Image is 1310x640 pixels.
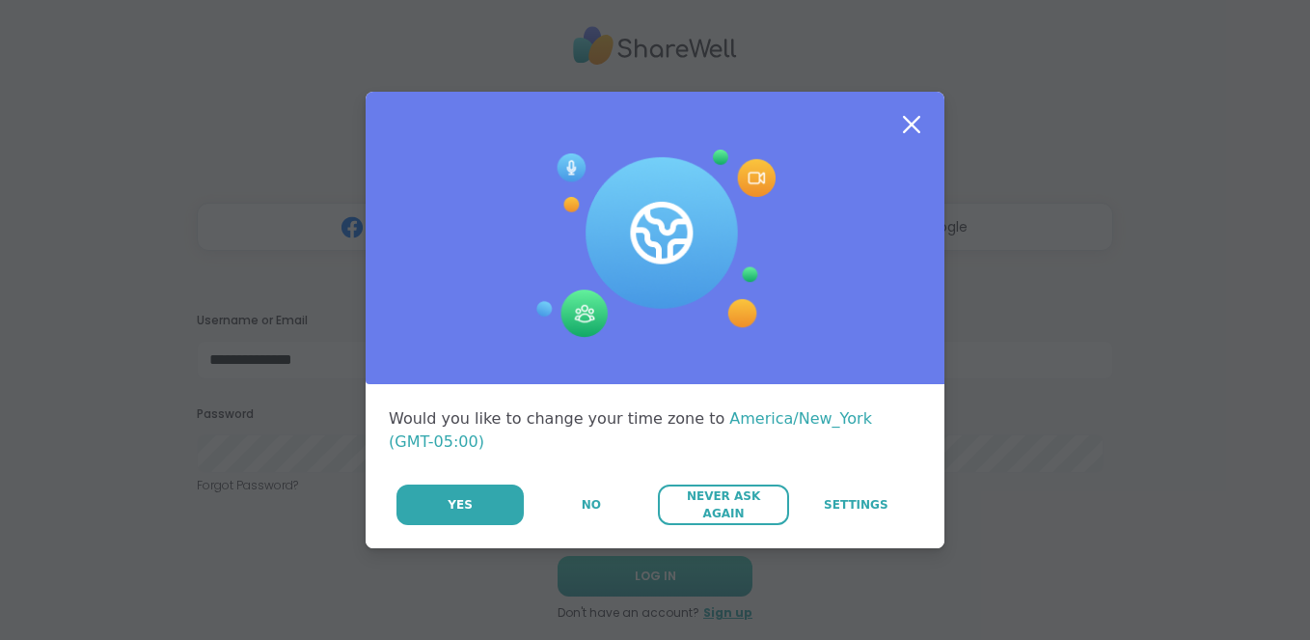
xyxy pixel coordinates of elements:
[389,409,872,451] span: America/New_York (GMT-05:00)
[824,496,888,514] span: Settings
[582,496,601,514] span: No
[448,496,473,514] span: Yes
[396,485,524,525] button: Yes
[534,150,776,339] img: Session Experience
[389,407,921,454] div: Would you like to change your time zone to
[791,485,921,525] a: Settings
[526,485,656,525] button: No
[668,487,778,522] span: Never Ask Again
[658,485,788,525] button: Never Ask Again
